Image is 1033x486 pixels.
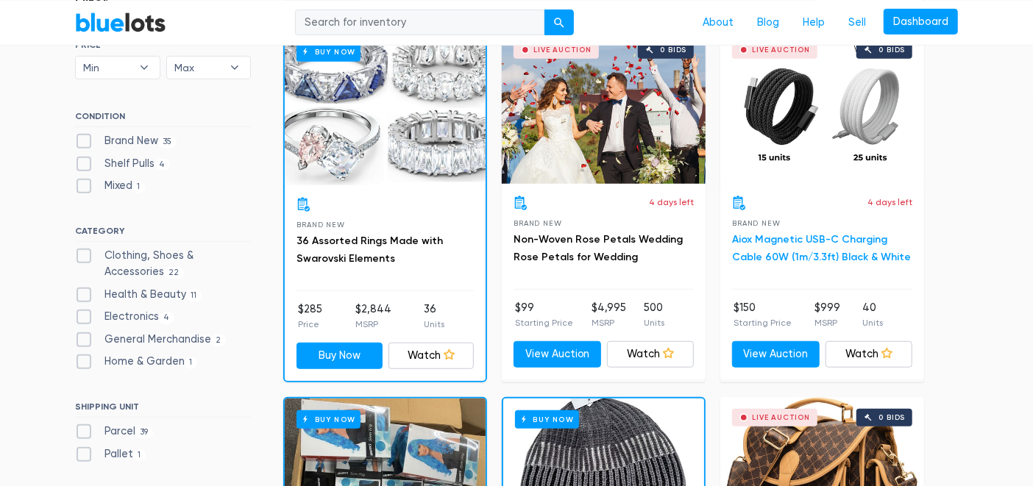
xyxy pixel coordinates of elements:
li: $2,844 [355,301,391,331]
label: Health & Beauty [75,287,202,303]
h6: CATEGORY [75,226,251,242]
h6: SHIPPING UNIT [75,401,251,418]
li: $999 [814,300,840,329]
span: 11 [186,290,202,301]
span: Max [174,57,223,79]
a: View Auction [514,341,601,368]
label: General Merchandise [75,332,226,348]
b: ▾ [219,57,250,79]
label: Home & Garden [75,354,197,370]
p: Units [644,316,664,329]
h6: PRICE [75,40,251,50]
a: About [691,8,745,36]
a: View Auction [732,341,820,368]
a: Watch [607,341,695,368]
span: 22 [164,267,184,279]
a: Buy Now [297,343,383,369]
p: MSRP [814,316,840,329]
p: 4 days left [649,196,694,209]
b: ▾ [129,57,160,79]
span: Min [83,57,132,79]
p: Units [862,316,883,329]
span: 39 [135,427,153,439]
div: Live Auction [752,414,810,421]
h6: Buy Now [515,410,579,429]
div: 0 bids [879,46,906,54]
a: Watch [388,343,475,369]
h6: CONDITION [75,111,251,127]
a: Non-Woven Rose Petals Wedding Rose Petals for Wedding [514,233,683,263]
p: Starting Price [734,316,792,329]
a: Sell [837,8,878,36]
li: 500 [644,300,664,329]
h6: Buy Now [297,43,361,61]
li: $99 [515,300,573,329]
p: MSRP [592,316,626,329]
div: 0 bids [879,414,906,421]
p: Price [298,318,322,331]
a: Live Auction 0 bids [720,29,924,184]
a: Buy Now [285,31,486,185]
li: $285 [298,301,322,331]
label: Shelf Pulls [75,156,170,172]
a: Live Auction 0 bids [502,29,706,184]
li: 40 [862,300,883,329]
p: MSRP [355,318,391,331]
label: Parcel [75,424,153,440]
a: BlueLots [75,11,166,32]
span: Brand New [514,219,561,227]
a: Blog [745,8,791,36]
label: Mixed [75,178,145,194]
p: Starting Price [515,316,573,329]
span: Brand New [297,221,344,229]
label: Clothing, Shoes & Accessories [75,248,251,279]
label: Electronics [75,309,174,325]
a: Help [791,8,837,36]
a: 36 Assorted Rings Made with Swarovski Elements [297,235,443,265]
span: 1 [133,449,146,461]
p: 4 days left [867,196,912,209]
p: Units [424,318,444,331]
div: 0 bids [661,46,687,54]
a: Dashboard [884,8,958,35]
a: Aiox Magnetic USB-C Charging Cable 60W (1m/3.3ft) Black & White [732,233,911,263]
li: $4,995 [592,300,626,329]
label: Pallet [75,446,146,462]
span: 2 [211,335,226,346]
div: Live Auction [752,46,810,54]
li: $150 [734,300,792,329]
span: 35 [158,136,177,148]
input: Search for inventory [295,9,545,35]
li: 36 [424,301,444,331]
span: Brand New [732,219,780,227]
label: Brand New [75,133,177,149]
a: Watch [826,341,913,368]
span: 4 [155,159,170,171]
span: 4 [159,312,174,324]
span: 1 [132,182,145,193]
span: 1 [185,357,197,369]
div: Live Auction [533,46,592,54]
h6: Buy Now [297,410,361,429]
